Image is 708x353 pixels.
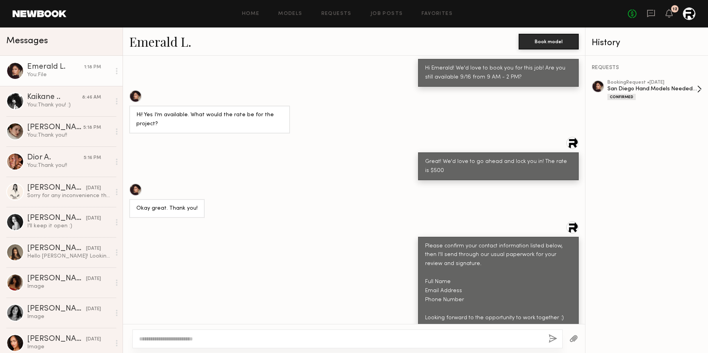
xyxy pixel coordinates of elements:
[278,11,302,16] a: Models
[422,11,453,16] a: Favorites
[6,37,48,46] span: Messages
[242,11,260,16] a: Home
[27,132,111,139] div: You: Thank you!!
[129,33,191,50] a: Emerald L.
[27,71,111,79] div: You: File
[519,34,579,49] button: Book model
[27,192,111,199] div: Sorry for any inconvenience this may cause
[425,157,572,176] div: Great! We'd love to go ahead and lock you in! The rate is $500
[27,162,111,169] div: You: Thank you!!
[27,305,86,313] div: [PERSON_NAME]
[27,124,83,132] div: [PERSON_NAME]
[27,93,82,101] div: Kaikane ..
[27,252,111,260] div: Hello [PERSON_NAME]! Looking forward to hearing back from you [EMAIL_ADDRESS][DOMAIN_NAME] Thanks 🙏🏼
[84,64,101,71] div: 1:18 PM
[82,94,101,101] div: 8:46 AM
[592,65,702,71] div: REQUESTS
[607,80,702,100] a: bookingRequest •[DATE]San Diego Hand Models Needed (9/16)Confirmed
[673,7,677,11] div: 12
[27,184,86,192] div: [PERSON_NAME]
[607,85,697,93] div: San Diego Hand Models Needed (9/16)
[27,222,111,230] div: I’ll keep it open :)
[519,38,579,44] a: Book model
[27,154,84,162] div: Dior A.
[27,343,111,351] div: Image
[27,283,111,290] div: Image
[371,11,403,16] a: Job Posts
[592,38,702,48] div: History
[27,214,86,222] div: [PERSON_NAME]
[86,305,101,313] div: [DATE]
[136,111,283,129] div: Hi! Yes I’m available. What would the rate be for the project?
[27,335,86,343] div: [PERSON_NAME]
[321,11,352,16] a: Requests
[27,101,111,109] div: You: Thank you! :)
[607,80,697,85] div: booking Request • [DATE]
[83,124,101,132] div: 5:18 PM
[27,63,84,71] div: Emerald L.
[86,215,101,222] div: [DATE]
[86,185,101,192] div: [DATE]
[27,275,86,283] div: [PERSON_NAME]
[27,245,86,252] div: [PERSON_NAME]
[607,94,636,100] div: Confirmed
[86,275,101,283] div: [DATE]
[86,245,101,252] div: [DATE]
[136,204,198,213] div: Okay great. Thank you!
[84,154,101,162] div: 5:16 PM
[27,313,111,320] div: Image
[425,64,572,82] div: Hi Emerald! We'd love to book you for this job! Are you still available 9/16 from 9 AM - 2 PM?
[86,336,101,343] div: [DATE]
